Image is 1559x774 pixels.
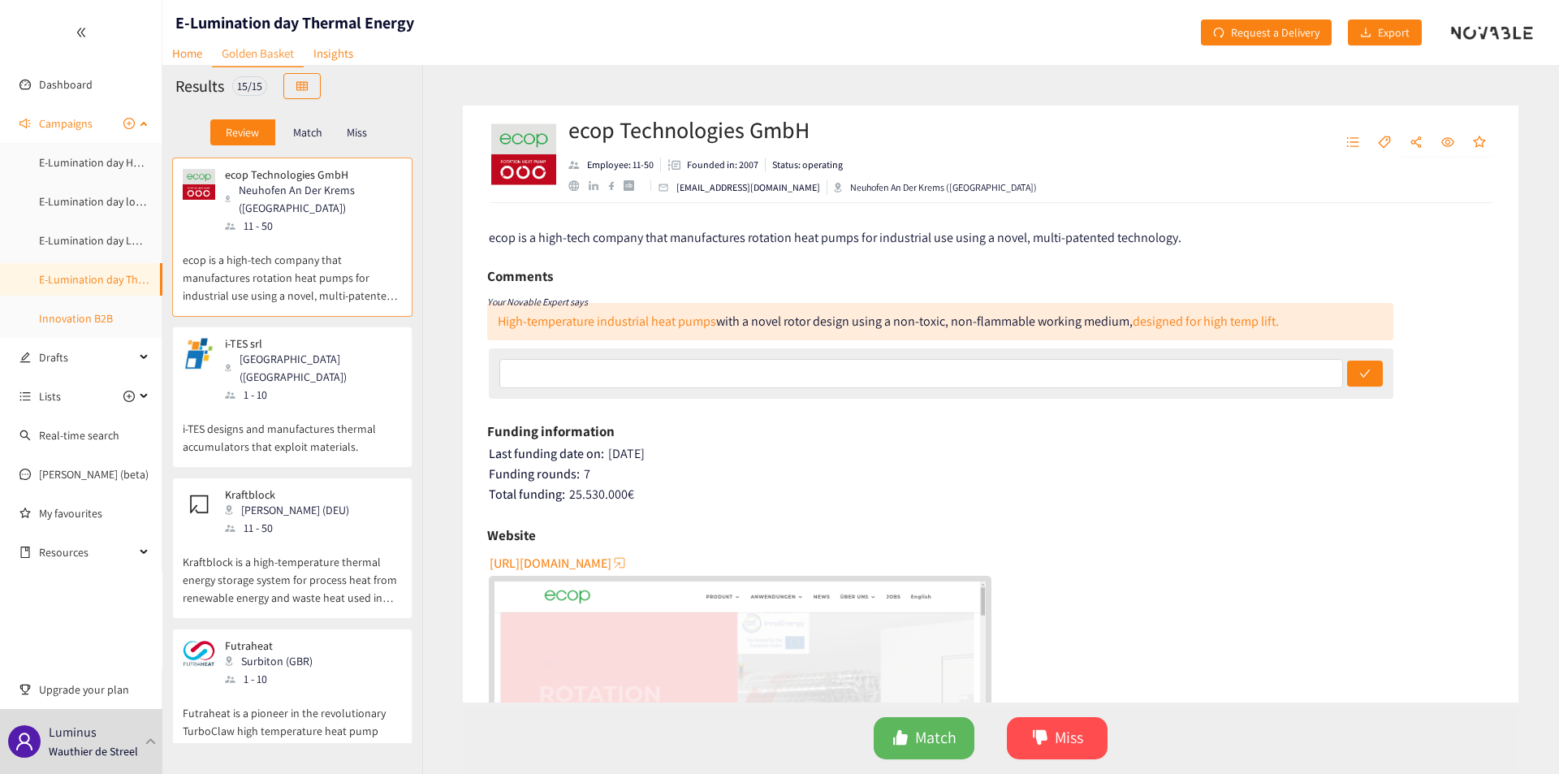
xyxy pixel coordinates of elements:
[232,76,267,96] div: 15 / 15
[892,729,909,748] span: like
[498,313,1279,330] div: with a novel rotor design using a non-toxic, non-flammable working medium,
[183,168,215,201] img: Snapshot of the company's website
[39,155,326,170] a: E-Lumination day Heavy Mobility and logistics electrification
[226,126,259,139] p: Review
[1231,24,1319,41] span: Request a Delivery
[39,380,61,413] span: Lists
[489,465,580,482] span: Funding rounds:
[1441,136,1454,150] span: eye
[624,180,644,191] a: crunchbase
[1347,361,1383,387] button: check
[1378,136,1391,150] span: tag
[212,41,304,67] a: Golden Basket
[487,523,536,547] h6: Website
[687,158,758,172] p: Founded in: 2007
[296,80,308,93] span: table
[766,158,843,172] li: Status
[225,217,400,235] div: 11 - 50
[1410,136,1423,150] span: share-alt
[183,404,402,456] p: i-TES designs and manufactures thermal accumulators that exploit materials.
[489,486,1495,503] div: 25.530.000 €
[568,180,589,191] a: website
[225,501,359,519] div: [PERSON_NAME] (DEU)
[347,126,367,139] p: Miss
[1346,136,1359,150] span: unordered-list
[487,264,553,288] h6: Comments
[183,235,402,305] p: ecop is a high-tech company that manufactures rotation heat pumps for industrial use using a nove...
[39,107,93,140] span: Campaigns
[489,446,1495,462] div: [DATE]
[123,391,135,402] span: plus-circle
[1294,599,1559,774] div: Widget de chat
[225,337,391,350] p: i-TES srl
[874,717,974,759] button: likeMatch
[568,158,661,172] li: Employees
[225,386,400,404] div: 1 - 10
[39,77,93,92] a: Dashboard
[1338,130,1367,156] button: unordered-list
[1348,19,1422,45] button: downloadExport
[498,313,716,330] a: High-temperature industrial heat pumps
[225,350,400,386] div: [GEOGRAPHIC_DATA] ([GEOGRAPHIC_DATA])
[1359,368,1371,381] span: check
[608,181,624,190] a: facebook
[489,229,1181,246] span: ecop is a high-tech company that manufactures rotation heat pumps for industrial use using a nove...
[225,181,400,217] div: Neuhofen An Der Krems ([GEOGRAPHIC_DATA])
[676,180,820,195] p: [EMAIL_ADDRESS][DOMAIN_NAME]
[589,181,608,191] a: linkedin
[1032,729,1048,748] span: dislike
[283,73,321,99] button: table
[39,341,135,374] span: Drafts
[162,41,212,66] a: Home
[39,428,119,443] a: Real-time search
[19,352,31,363] span: edit
[490,550,628,576] button: [URL][DOMAIN_NAME]
[304,41,363,66] a: Insights
[661,158,766,172] li: Founded in year
[489,445,604,462] span: Last funding date on:
[1473,136,1486,150] span: star
[489,486,565,503] span: Total funding:
[175,11,414,34] h1: E-Lumination day Thermal Energy
[39,194,241,209] a: E-Lumination day local energy production
[225,519,359,537] div: 11 - 50
[1401,130,1431,156] button: share-alt
[1465,130,1494,156] button: star
[1294,599,1559,774] iframe: Chat Widget
[19,547,31,558] span: book
[39,311,113,326] a: Innovation B2B
[39,536,135,569] span: Resources
[39,272,201,287] a: E-Lumination day Thermal Energy
[19,391,31,402] span: unordered-list
[293,126,322,139] p: Match
[915,725,957,750] span: Match
[1378,24,1410,41] span: Export
[225,168,391,181] p: ecop Technologies GmbH
[491,122,556,187] img: Company Logo
[489,466,1495,482] div: 7
[175,75,224,97] h2: Results
[487,419,615,443] h6: Funding information
[76,27,87,38] span: double-left
[1433,130,1462,156] button: eye
[587,158,654,172] p: Employee: 11-50
[1007,717,1108,759] button: dislikeMiss
[183,337,215,370] img: Snapshot of the company's website
[834,180,1037,195] div: Neuhofen An Der Krems ([GEOGRAPHIC_DATA])
[39,467,149,482] a: [PERSON_NAME] (beta)
[1201,19,1332,45] button: redoRequest a Delivery
[1360,27,1371,40] span: download
[225,488,349,501] p: Kraftblock
[1055,725,1083,750] span: Miss
[1213,27,1224,40] span: redo
[183,537,402,607] p: Kraftblock is a high-temperature thermal energy storage system for process heat from renewable en...
[490,553,611,573] span: [URL][DOMAIN_NAME]
[1133,313,1279,330] a: designed for high temp lift.
[568,114,1037,146] h2: ecop Technologies GmbH
[1370,130,1399,156] button: tag
[487,296,588,308] i: Your Novable Expert says
[123,118,135,129] span: plus-circle
[19,118,31,129] span: sound
[183,488,215,521] img: Snapshot of the company's website
[772,158,843,172] p: Status: operating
